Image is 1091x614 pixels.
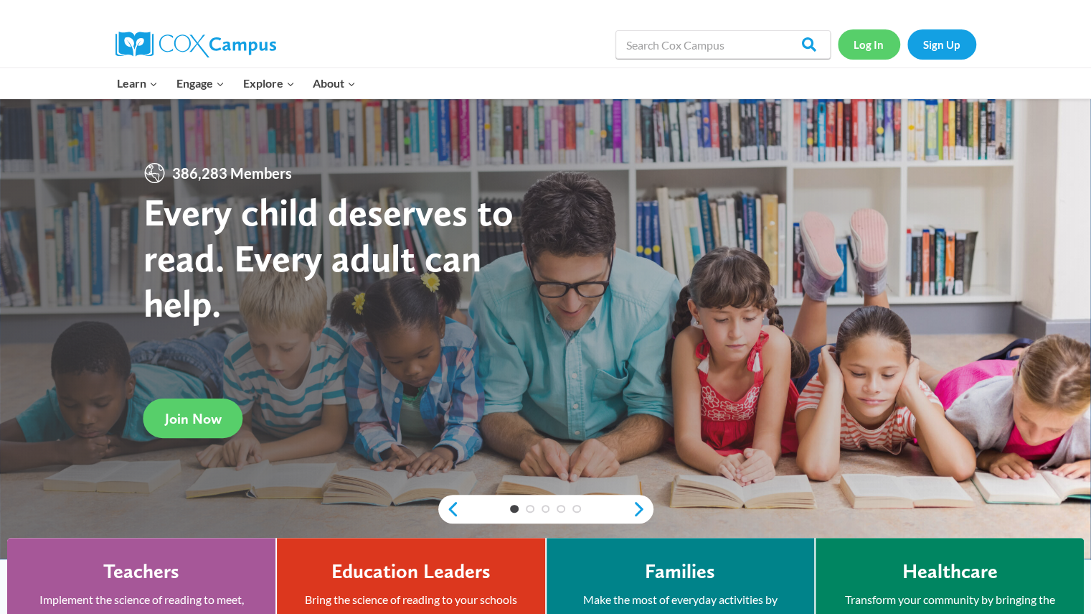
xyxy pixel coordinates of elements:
[838,29,976,59] nav: Secondary Navigation
[572,505,581,513] a: 5
[510,505,519,513] a: 1
[838,29,900,59] a: Log In
[615,30,831,59] input: Search Cox Campus
[143,189,514,326] strong: Every child deserves to read. Every adult can help.
[115,32,276,57] img: Cox Campus
[632,501,653,518] a: next
[167,68,234,98] button: Child menu of Engage
[108,68,365,98] nav: Primary Navigation
[907,29,976,59] a: Sign Up
[542,505,550,513] a: 3
[526,505,534,513] a: 2
[438,495,653,524] div: content slider buttons
[645,559,715,584] h4: Families
[557,505,565,513] a: 4
[103,559,179,584] h4: Teachers
[331,559,491,584] h4: Education Leaders
[234,68,304,98] button: Child menu of Explore
[303,68,365,98] button: Child menu of About
[902,559,997,584] h4: Healthcare
[108,68,168,98] button: Child menu of Learn
[166,162,298,185] span: 386,283 Members
[143,399,243,438] a: Join Now
[165,410,222,427] span: Join Now
[438,501,460,518] a: previous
